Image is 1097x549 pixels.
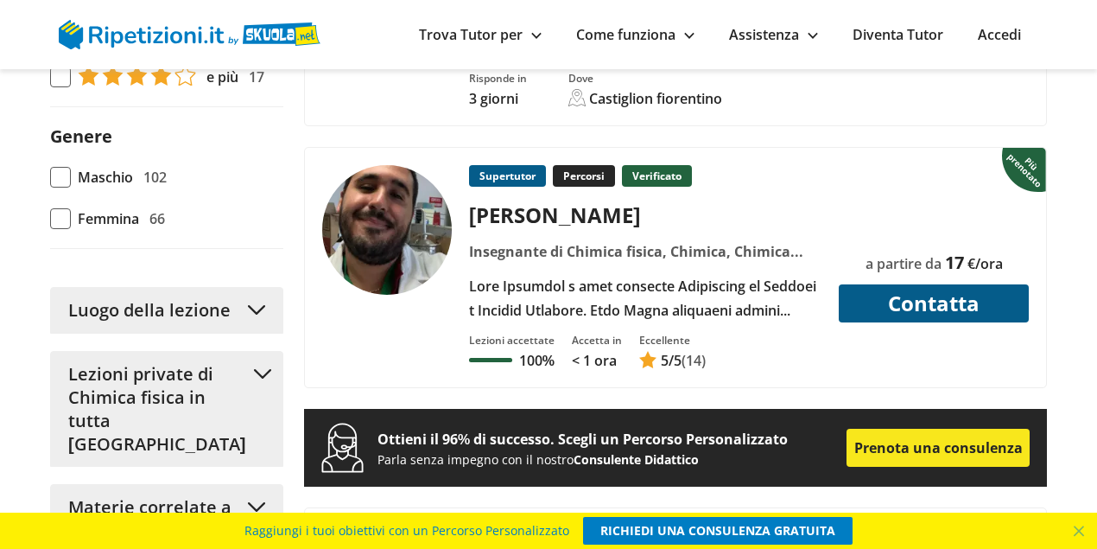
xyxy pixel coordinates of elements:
[978,25,1021,44] a: Accedi
[469,89,527,108] p: 3 giorni
[639,333,706,348] div: Eccellente
[576,25,694,44] a: Come funziona
[945,251,964,274] span: 17
[572,351,622,370] p: < 1 ora
[206,65,238,89] span: e più
[639,351,706,370] a: 5/5(14)
[729,25,818,44] a: Assistenza
[866,254,942,273] span: a partire da
[568,71,722,86] div: Dove
[1002,146,1049,193] img: Piu prenotato
[78,65,196,86] img: tasso di risposta 4+
[553,165,615,187] p: Percorsi
[839,284,1029,322] button: Contatta
[661,351,682,370] span: /5
[463,274,828,322] div: Lore Ipsumdol s amet consecte Adipiscing el Seddoei t Incidid Utlabore. Etdo Magna aliquaeni admi...
[469,333,555,348] div: Lezioni accettate
[244,517,569,545] span: Raggiungi i tuoi obiettivi con un Percorso Personalizzato
[463,239,828,264] div: Insegnante di Chimica fisica, Chimica, Chimica analitica, Chimica industriale, Chimica organica
[68,298,231,322] span: Luogo della lezione
[50,124,112,148] label: Genere
[469,71,527,86] div: Risponde in
[68,362,245,456] span: Lezioni private di Chimica fisica in tutta [GEOGRAPHIC_DATA]
[574,451,699,468] span: Consulente Didattico
[249,65,264,89] span: 17
[59,20,320,49] img: logo Skuola.net | Ripetizioni.it
[519,351,555,370] p: 100%
[68,495,239,542] span: Materie correlate a Chimica fisica
[682,351,706,370] span: (14)
[589,89,722,108] div: Castiglion fiorentino
[321,423,364,473] img: prenota una consulenza
[469,165,546,187] p: Supertutor
[853,25,943,44] a: Diventa Tutor
[572,333,622,348] div: Accetta in
[78,165,133,189] span: Maschio
[59,23,320,42] a: logo Skuola.net | Ripetizioni.it
[622,165,692,187] p: Verificato
[463,201,828,229] div: [PERSON_NAME]
[661,351,669,370] span: 5
[583,517,853,545] a: RICHIEDI UNA CONSULENZA GRATUITA
[143,165,167,189] span: 102
[847,429,1030,467] a: Prenota una consulenza
[322,165,452,295] img: tutor a online - GABRIELE
[149,207,165,231] span: 66
[377,451,847,468] p: Parla senza impegno con il nostro
[78,207,139,231] span: Femmina
[377,427,847,451] p: Ottieni il 96% di successo. Scegli un Percorso Personalizzato
[419,25,542,44] a: Trova Tutor per
[967,254,1003,273] span: €/ora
